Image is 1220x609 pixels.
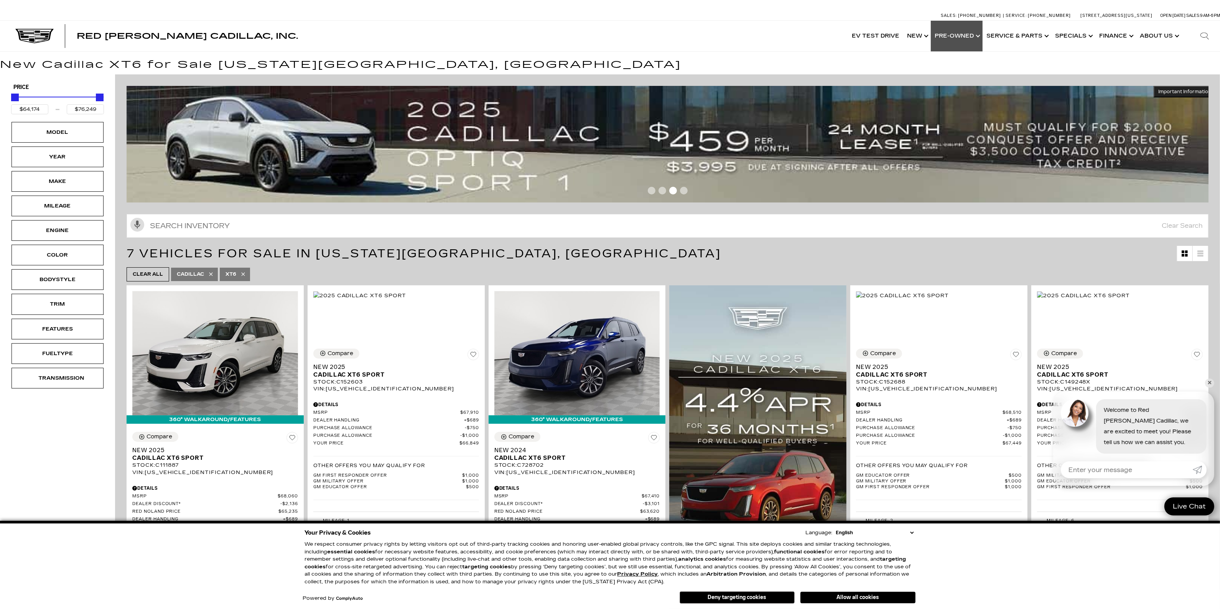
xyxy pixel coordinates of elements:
span: Purchase Allowance [856,433,1003,439]
a: Specials [1051,21,1095,51]
div: Pricing Details - New 2024 Cadillac XT6 Sport [494,485,660,492]
h5: Price [13,84,102,91]
span: Purchase Allowance [313,433,460,439]
p: Other Offers You May Qualify For [1037,462,1149,469]
a: GM Military Offer $1,000 [1037,473,1203,479]
button: Compare Vehicle [132,432,178,442]
span: MSRP [313,410,460,416]
span: Dealer Handling [856,418,1007,423]
span: Cadillac XT6 Sport [313,371,473,379]
span: $1,000 [1003,433,1022,439]
span: Dealer Handling [494,517,645,522]
div: Stock : C149248X [1037,379,1203,385]
a: Purchase Allowance $1,000 [313,433,479,439]
span: $1,000 [1005,479,1022,484]
span: 9 AM-6 PM [1200,13,1220,18]
a: Dealer Handling $689 [1037,418,1203,423]
span: $1,000 [462,473,479,479]
a: MSRP $68,060 [132,494,298,499]
div: Compare [1051,350,1077,357]
span: $750 [465,425,479,431]
span: $63,620 [640,509,660,515]
div: Trim [38,300,77,308]
a: EV Test Drive [848,21,903,51]
span: Cadillac XT6 Sport [132,454,292,462]
a: MSRP $69,765 [1037,410,1203,416]
div: Stock : C111887 [132,462,298,469]
div: VIN: [US_VEHICLE_IDENTIFICATION_NUMBER] [1037,385,1203,392]
div: Bodystyle [38,275,77,284]
span: Purchase Allowance [856,425,1008,431]
div: VIN: [US_VEHICLE_IDENTIFICATION_NUMBER] [313,385,479,392]
span: New 2024 [494,446,654,454]
img: 2025 Cadillac XT6 Sport [313,291,406,300]
span: Go to slide 1 [648,187,655,194]
span: $689 [283,517,298,522]
button: Compare Vehicle [856,349,902,359]
span: Cadillac XT6 Sport [494,454,654,462]
svg: Click to toggle on voice search [130,218,144,232]
img: 2025 Cadillac XT6 Sport [132,291,298,415]
div: 360° WalkAround/Features [127,415,304,424]
a: GM First Responder Offer $1,000 [856,484,1022,490]
span: $67,910 [460,410,479,416]
button: Allow all cookies [800,592,915,603]
span: GM Military Offer [856,479,1005,484]
span: Dealer Handling [313,418,464,423]
div: Stock : C728702 [494,462,660,469]
span: Dealer Handling [1037,418,1188,423]
span: New 2025 [132,446,292,454]
a: Submit [1193,461,1207,478]
a: Purchase Allowance $750 [856,425,1022,431]
span: $67,449 [1003,441,1022,446]
span: $66,849 [459,441,479,446]
a: ComplyAuto [336,596,363,601]
a: GM Educator Offer $500 [856,473,1022,479]
a: Pre-Owned [931,21,983,51]
a: New 2025Cadillac XT6 Sport [856,363,1022,379]
div: Pricing Details - New 2025 Cadillac XT6 Sport [313,401,479,408]
div: Compare [509,433,534,440]
strong: targeting cookies [305,556,906,570]
button: Compare Vehicle [1037,349,1083,359]
u: Privacy Policy [617,571,658,577]
span: $67,410 [642,494,660,499]
span: $689 [464,418,479,423]
span: Service: [1006,13,1027,18]
span: $689 [645,517,660,522]
a: About Us [1136,21,1182,51]
button: Save Vehicle [648,432,660,446]
div: TransmissionTransmission [12,368,104,388]
div: Compare [147,433,172,440]
span: Your Privacy & Cookies [305,527,371,538]
span: $2,136 [280,501,298,507]
span: Dealer Discount* [494,501,643,507]
span: GM First Responder Offer [313,473,462,479]
span: $1,000 [1186,484,1203,490]
span: MSRP [1037,410,1184,416]
img: Cadillac Dark Logo with Cadillac White Text [15,29,54,43]
p: Other Offers You May Qualify For [313,462,425,469]
strong: functional cookies [774,549,825,555]
span: Important Information [1158,89,1211,95]
span: Go to slide 2 [659,187,666,194]
div: Transmission [38,374,77,382]
div: FueltypeFueltype [12,343,104,364]
img: 2508-August-FOM-OPTIQ-Lease9 [127,86,1216,202]
a: [STREET_ADDRESS][US_STATE] [1080,13,1152,18]
span: $750 [1008,425,1022,431]
div: VIN: [US_VEHICLE_IDENTIFICATION_NUMBER] [132,469,298,476]
strong: essential cookies [328,549,375,555]
div: Welcome to Red [PERSON_NAME] Cadillac, we are excited to meet you! Please tell us how we can assi... [1096,399,1207,454]
span: GM Educator Offer [313,484,466,490]
span: $68,060 [278,494,298,499]
a: New 2025Cadillac XT6 Sport [1037,363,1203,379]
div: Pricing Details - New 2025 Cadillac XT6 Sport [132,485,298,492]
span: Purchase Allowance [1037,425,1189,431]
a: GM First Responder Offer $1,000 [1037,484,1203,490]
span: New 2025 [1037,363,1197,371]
a: Sales: [PHONE_NUMBER] [941,13,1003,18]
button: Save Vehicle [1010,349,1022,363]
span: Sales: [1186,13,1200,18]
